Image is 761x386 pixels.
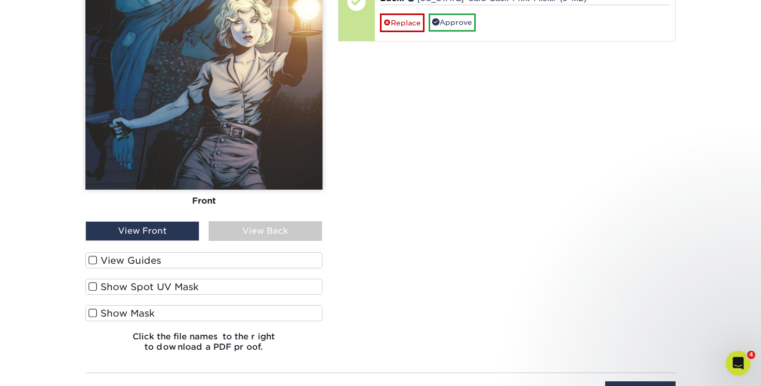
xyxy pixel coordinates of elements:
a: Replace [380,13,425,32]
iframe: Intercom live chat [726,351,751,376]
div: View Back [209,221,323,241]
div: View Front [85,221,199,241]
h6: Click the file names to the right to download a PDF proof. [85,332,323,360]
a: Approve [429,13,476,31]
label: Show Mask [85,305,323,321]
span: 4 [747,351,755,359]
label: Show Spot UV Mask [85,279,323,295]
div: Front [85,189,323,212]
label: View Guides [85,252,323,268]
